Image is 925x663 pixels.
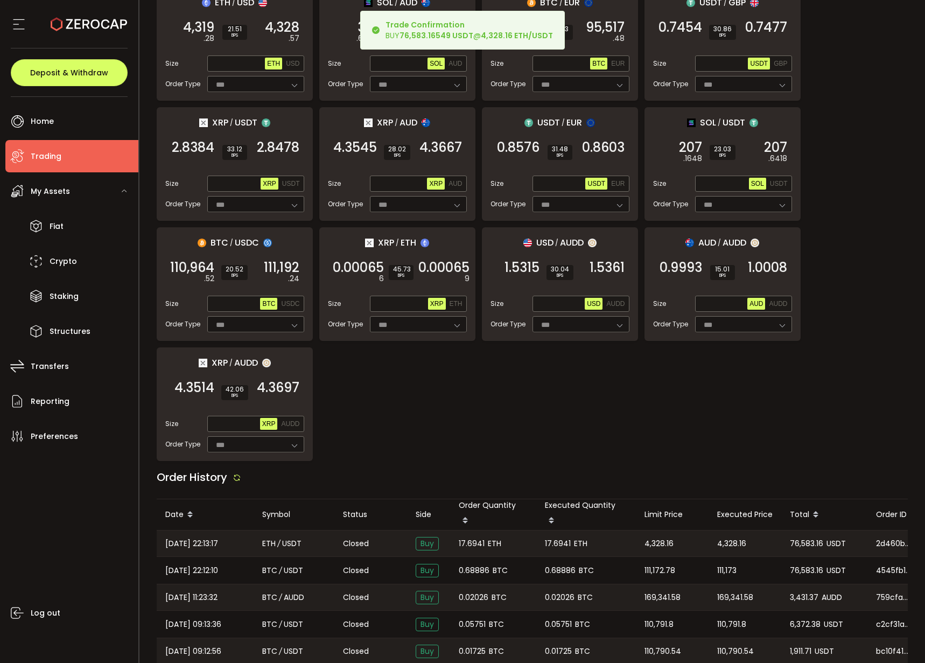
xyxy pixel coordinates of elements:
[416,645,439,658] span: Buy
[416,591,439,604] span: Buy
[450,499,536,530] div: Order Quantity
[772,58,789,69] button: GBP
[416,564,439,577] span: Buy
[488,538,501,550] span: ETH
[653,199,688,209] span: Order Type
[636,508,709,521] div: Limit Price
[227,32,243,39] i: BPS
[718,238,721,248] em: /
[790,538,823,550] span: 76,583.16
[377,116,393,129] span: XRP
[261,178,278,190] button: XRP
[230,118,233,128] em: /
[165,564,218,577] span: [DATE] 22:12:10
[260,418,278,430] button: XRP
[284,618,303,631] span: USDT
[165,79,200,89] span: Order Type
[234,356,258,369] span: AUDD
[282,538,302,550] span: USDT
[334,508,407,521] div: Status
[343,538,369,549] span: Closed
[328,59,341,68] span: Size
[749,118,758,127] img: usdt_portfolio.svg
[658,22,702,33] span: 0.7454
[876,538,910,549] span: 2d460bc0-6319-40be-93d5-3fc9a57ab72e
[279,298,302,310] button: USDC
[328,179,341,189] span: Size
[31,429,78,444] span: Preferences
[714,152,731,159] i: BPS
[395,118,398,128] em: /
[212,356,228,369] span: XRP
[226,386,244,393] span: 42.06
[262,359,271,367] img: zuPXiwguUFiBOIQyqLOiXsnnNitlx7q4LCwEbLHADjIpTka+Lip0HH8D0VTrd02z+wEAAAAASUVORK5CYII=
[489,645,504,658] span: BTC
[764,142,787,153] span: 207
[31,605,60,621] span: Log out
[653,319,688,329] span: Order Type
[717,564,737,577] span: 111,173
[587,180,605,187] span: USDT
[277,538,281,550] em: /
[749,300,763,308] span: AUD
[683,153,702,164] em: .1648
[723,236,746,249] span: AUDD
[165,59,178,68] span: Size
[284,645,303,658] span: USDT
[606,300,625,308] span: AUDD
[490,179,503,189] span: Size
[50,219,64,234] span: Fiat
[713,32,732,39] i: BPS
[421,239,429,247] img: eth_portfolio.svg
[536,499,636,530] div: Executed Quantity
[748,262,787,273] span: 1.0008
[265,22,299,33] span: 4,328
[585,298,602,310] button: USD
[328,319,363,329] span: Order Type
[489,618,504,631] span: BTC
[430,60,443,67] span: SOL
[401,236,416,249] span: ETH
[446,178,464,190] button: AUD
[770,180,788,187] span: USDT
[31,184,70,199] span: My Assets
[790,645,811,658] span: 1,911.71
[545,645,572,658] span: 0.01725
[714,273,731,279] i: BPS
[343,619,369,630] span: Closed
[165,538,218,550] span: [DATE] 22:13:17
[170,262,214,273] span: 110,964
[459,591,488,604] span: 0.02026
[579,564,594,577] span: BTC
[157,506,254,524] div: Date
[545,538,571,550] span: 17.6941
[31,114,54,129] span: Home
[679,142,702,153] span: 207
[447,298,465,310] button: ETH
[257,142,299,153] span: 2.8478
[774,60,787,67] span: GBP
[459,618,486,631] span: 0.05751
[260,298,277,310] button: BTC
[284,591,304,604] span: AUDD
[328,299,341,309] span: Size
[365,239,374,247] img: xrp_portfolio.png
[416,618,439,631] span: Buy
[545,618,572,631] span: 0.05751
[31,394,69,409] span: Reporting
[165,419,178,429] span: Size
[262,538,276,550] span: ETH
[545,591,574,604] span: 0.02026
[386,19,465,30] b: Trade Confirmation
[265,58,282,69] button: ETH
[449,180,462,187] span: AUD
[717,618,746,631] span: 110,791.8
[592,60,605,67] span: BTC
[790,618,821,631] span: 6,372.38
[281,300,299,308] span: USDC
[714,266,731,273] span: 15.01
[343,565,369,576] span: Closed
[198,239,206,247] img: btc_portfolio.svg
[574,538,587,550] span: ETH
[31,359,69,374] span: Transfers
